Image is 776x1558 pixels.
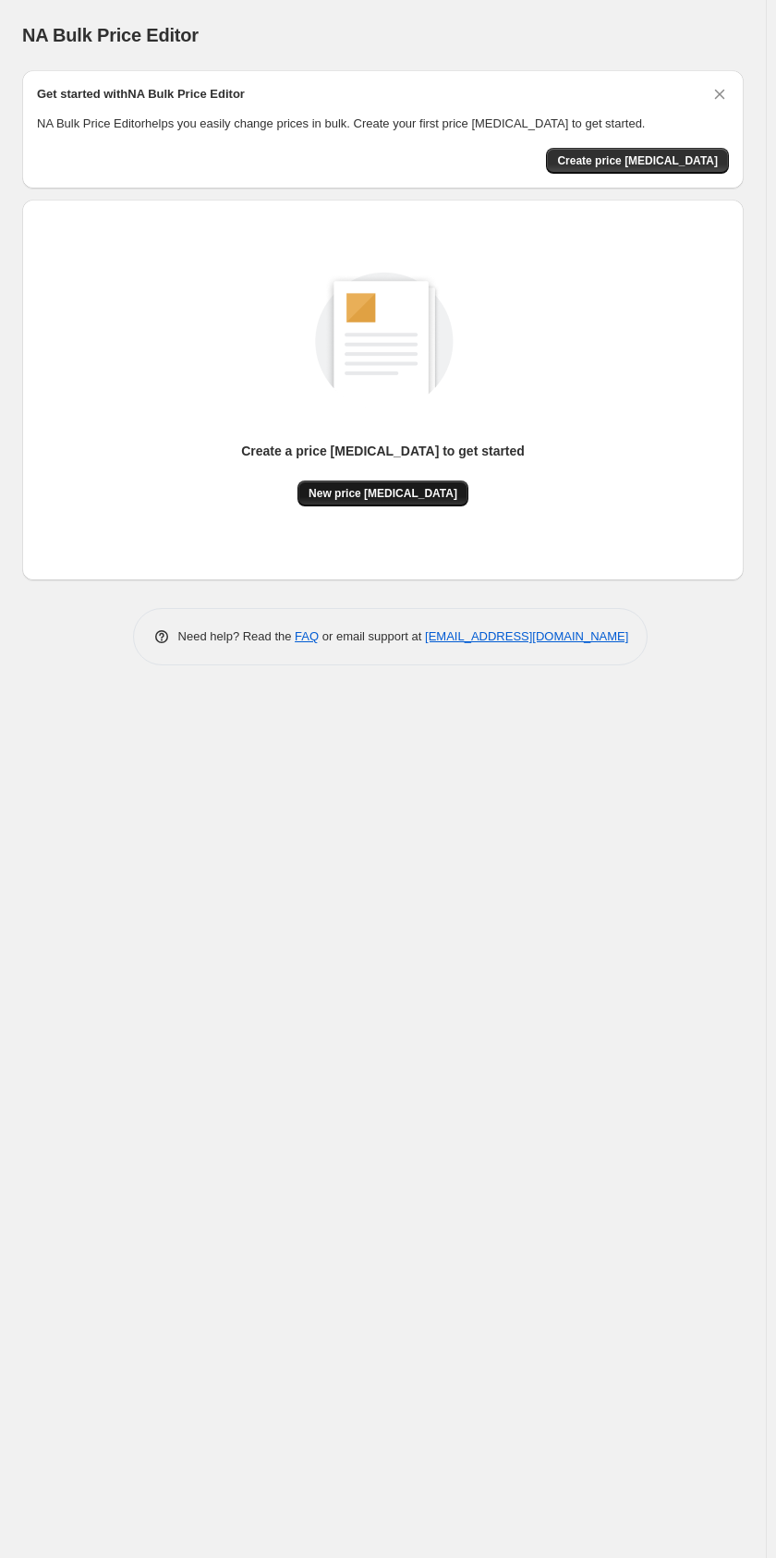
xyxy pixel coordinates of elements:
[22,25,199,45] span: NA Bulk Price Editor
[37,85,245,103] h2: Get started with NA Bulk Price Editor
[425,629,628,643] a: [EMAIL_ADDRESS][DOMAIN_NAME]
[241,442,525,460] p: Create a price [MEDICAL_DATA] to get started
[319,629,425,643] span: or email support at
[37,115,729,133] p: NA Bulk Price Editor helps you easily change prices in bulk. Create your first price [MEDICAL_DAT...
[710,85,729,103] button: Dismiss card
[546,148,729,174] button: Create price change job
[557,153,718,168] span: Create price [MEDICAL_DATA]
[178,629,296,643] span: Need help? Read the
[295,629,319,643] a: FAQ
[297,481,468,506] button: New price [MEDICAL_DATA]
[309,486,457,501] span: New price [MEDICAL_DATA]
